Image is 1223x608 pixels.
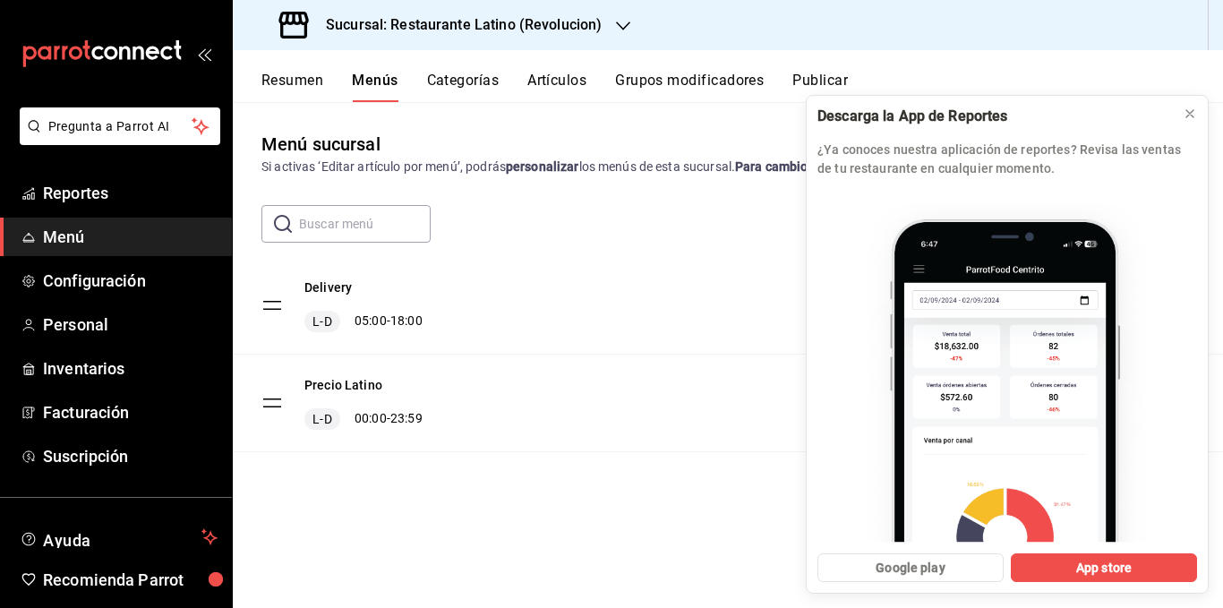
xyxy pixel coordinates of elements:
button: App store [1011,553,1197,582]
button: Categorías [427,72,500,102]
span: App store [1076,559,1132,578]
button: Grupos modificadores [615,72,764,102]
span: Facturación [43,400,218,424]
h3: Sucursal: Restaurante Latino (Revolucion) [312,14,602,36]
button: Resumen [261,72,323,102]
button: drag [261,295,283,316]
button: Precio Latino [304,376,382,394]
span: Personal [43,313,218,337]
table: menu-maker-table [233,257,1223,452]
span: Menú [43,225,218,249]
button: Pregunta a Parrot AI [20,107,220,145]
button: Artículos [527,72,586,102]
span: Suscripción [43,444,218,468]
a: Pregunta a Parrot AI [13,130,220,149]
div: navigation tabs [261,72,1223,102]
div: 00:00 - 23:59 [304,408,423,430]
div: 05:00 - 18:00 [304,311,423,332]
span: Reportes [43,181,218,205]
div: Si activas ‘Editar artículo por menú’, podrás los menús de esta sucursal. [261,158,1194,176]
span: Pregunta a Parrot AI [48,117,192,136]
span: L-D [309,410,335,428]
button: open_drawer_menu [197,47,211,61]
span: L-D [309,313,335,330]
div: Menú sucursal [261,131,381,158]
span: Recomienda Parrot [43,568,218,592]
strong: Para cambios generales, ve a “Organización”. [735,159,997,174]
span: Inventarios [43,356,218,381]
img: parrot app_2.png [817,189,1197,543]
button: Google play [817,553,1004,582]
p: ¿Ya conoces nuestra aplicación de reportes? Revisa las ventas de tu restaurante en cualquier mome... [817,141,1197,178]
strong: personalizar [506,159,579,174]
button: Menús [352,72,398,102]
span: Ayuda [43,527,194,548]
input: Buscar menú [299,206,431,242]
span: Configuración [43,269,218,293]
button: Publicar [792,72,848,102]
button: drag [261,392,283,414]
button: Delivery [304,278,352,296]
span: Google play [876,559,945,578]
div: Descarga la App de Reportes [817,107,1168,126]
